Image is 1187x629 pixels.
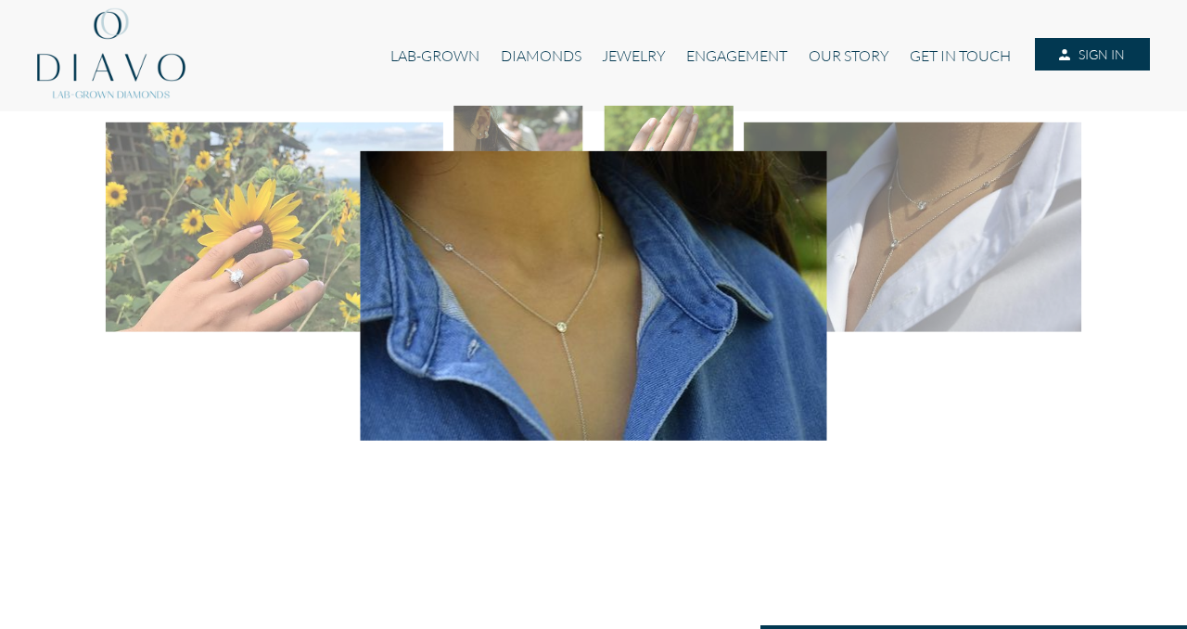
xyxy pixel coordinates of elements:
[491,38,592,73] a: DIAMONDS
[605,106,734,186] img: Diavo Lab-grown diamond Ring
[106,122,443,332] img: Diavo Lab-grown diamond ring
[676,38,798,73] a: ENGAGEMENT
[900,38,1021,73] a: GET IN TOUCH
[1094,536,1165,607] iframe: Drift Widget Chat Controller
[361,151,827,441] img: Diavo Lab-grown diamond necklace
[1035,38,1150,71] a: SIGN IN
[380,38,490,73] a: LAB-GROWN
[453,106,582,186] img: Diavo Lab-grown diamond earrings
[798,38,900,73] a: OUR STORY
[744,122,1081,332] img: Diavo Lab-grown diamond necklace
[592,38,676,73] a: JEWELRY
